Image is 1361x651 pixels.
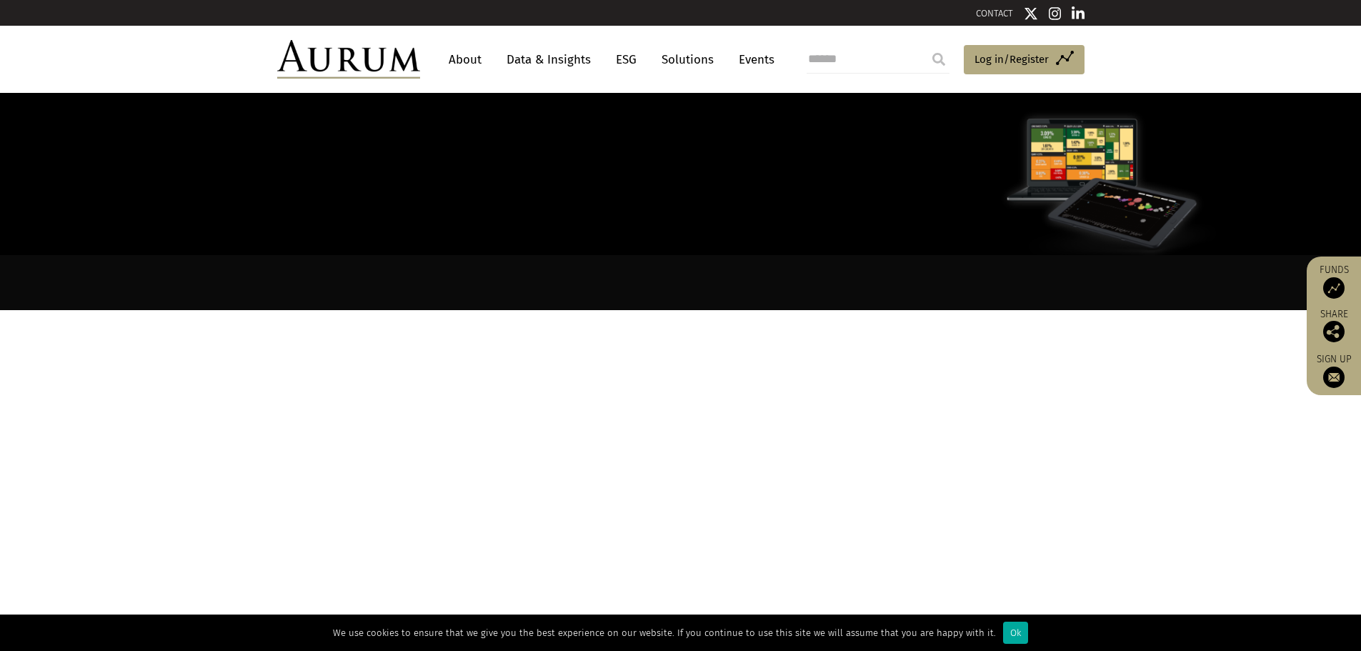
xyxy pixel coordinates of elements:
img: Twitter icon [1024,6,1038,21]
a: CONTACT [976,8,1013,19]
a: About [442,46,489,73]
a: Events [732,46,774,73]
div: Ok [1003,622,1028,644]
img: Instagram icon [1049,6,1062,21]
a: Data & Insights [499,46,598,73]
img: Aurum [277,40,420,79]
img: Linkedin icon [1072,6,1085,21]
input: Submit [924,45,953,74]
a: Solutions [654,46,721,73]
a: Log in/Register [964,45,1085,75]
div: Share [1314,309,1354,342]
span: Log in/Register [974,51,1049,68]
a: Sign up [1314,353,1354,388]
img: Sign up to our newsletter [1323,367,1345,388]
a: ESG [609,46,644,73]
img: Access Funds [1323,277,1345,299]
img: Share this post [1323,321,1345,342]
a: Funds [1314,264,1354,299]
